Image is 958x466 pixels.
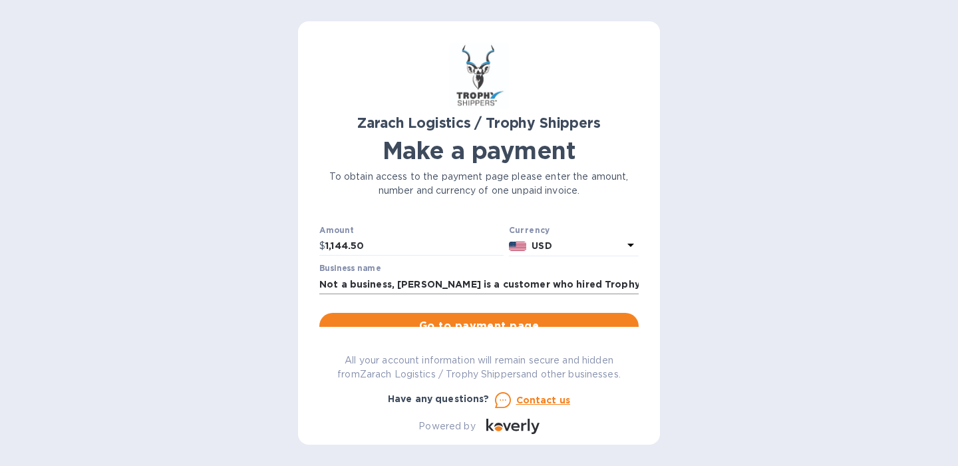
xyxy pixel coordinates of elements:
[516,395,571,405] u: Contact us
[357,115,600,131] b: Zarach Logistics / Trophy Shippers
[319,226,353,234] label: Amount
[509,225,550,235] b: Currency
[388,393,490,404] b: Have any questions?
[319,313,639,340] button: Go to payment page
[319,239,325,253] p: $
[319,353,639,381] p: All your account information will remain secure and hidden from Zarach Logistics / Trophy Shipper...
[319,136,639,164] h1: Make a payment
[325,236,504,256] input: 0.00
[319,265,381,273] label: Business name
[418,419,475,433] p: Powered by
[330,318,628,334] span: Go to payment page
[532,240,552,251] b: USD
[319,170,639,198] p: To obtain access to the payment page please enter the amount, number and currency of one unpaid i...
[509,242,527,251] img: USD
[319,274,639,294] input: Enter business name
